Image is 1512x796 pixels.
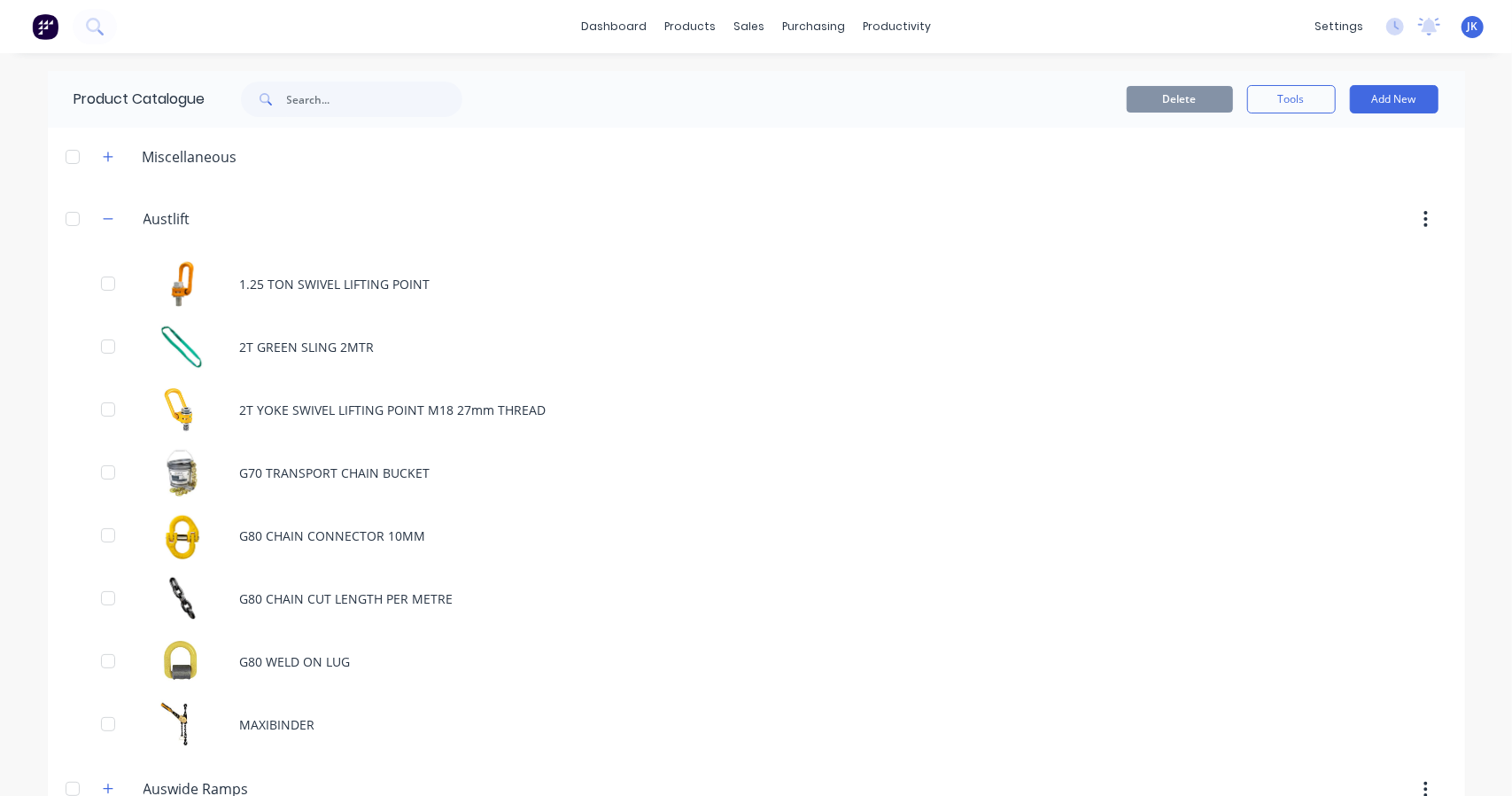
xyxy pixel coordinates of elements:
[48,630,1465,693] div: G80 WELD ON LUGG80 WELD ON LUG
[854,13,940,40] div: productivity
[48,71,205,128] div: Product Catalogue
[287,82,462,117] input: Search...
[48,253,1465,316] div: 1.25 TON SWIVEL LIFTING POINT1.25 TON SWIVEL LIFTING POINT
[48,441,1465,504] div: G70 TRANSPORT CHAIN BUCKETG70 TRANSPORT CHAIN BUCKET
[1247,85,1336,113] button: Tools
[48,378,1465,441] div: 2T YOKE SWIVEL LIFTING POINT M18 27mm THREAD2T YOKE SWIVEL LIFTING POINT M18 27mm THREAD
[1306,13,1372,40] div: settings
[48,316,1465,378] div: 2T GREEN SLING 2MTR2T GREEN SLING 2MTR
[1468,19,1478,35] span: JK
[48,567,1465,630] div: G80 CHAIN CUT LENGTH PER METREG80 CHAIN CUT LENGTH PER METRE
[655,13,725,40] div: products
[143,208,353,230] input: Enter category name
[572,13,655,40] a: dashboard
[128,146,252,168] div: Miscellaneous
[773,13,854,40] div: purchasing
[725,13,773,40] div: sales
[1127,86,1233,113] button: Delete
[32,13,58,40] img: Factory
[48,693,1465,756] div: MAXIBINDERMAXIBINDER
[1350,85,1438,113] button: Add New
[48,504,1465,567] div: G80 CHAIN CONNECTOR 10MMG80 CHAIN CONNECTOR 10MM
